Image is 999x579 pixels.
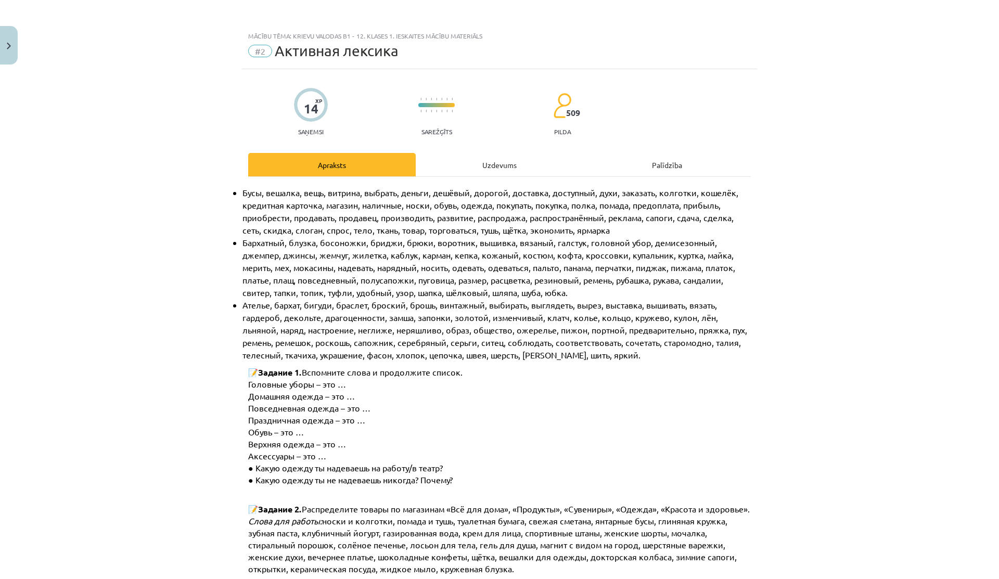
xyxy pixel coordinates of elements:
[248,427,304,437] span: Обувь – это …
[248,415,365,425] span: Праздничная одежда – это …
[446,98,447,100] img: icon-short-line-57e1e144782c952c97e751825c79c345078a6d821885a25fce030b3d8c18986b.svg
[421,128,452,135] p: Sarežģīts
[452,110,453,112] img: icon-short-line-57e1e144782c952c97e751825c79c345078a6d821885a25fce030b3d8c18986b.svg
[436,98,437,100] img: icon-short-line-57e1e144782c952c97e751825c79c345078a6d821885a25fce030b3d8c18986b.svg
[248,451,326,461] span: Аксессуары – это …
[248,403,370,413] span: Повседневная одежда – это …
[302,504,750,514] span: Распределите товары по магазинам «Всё для дома», «Продукты», «Сувениры», «Одежда», «Красота и здо...
[7,43,11,49] img: icon-close-lesson-0947bae3869378f0d4975bcd49f059093ad1ed9edebbc8119c70593378902aed.svg
[554,128,571,135] p: pilda
[275,42,399,59] span: Активная лексика
[248,462,443,473] span: ● Какую одежду ты надеваешь на работу/в театр?
[420,110,421,112] img: icon-short-line-57e1e144782c952c97e751825c79c345078a6d821885a25fce030b3d8c18986b.svg
[242,300,749,360] span: Ателье, бархат, бигуди, браслет, броский, брошь, винтажный, выбирать, выглядеть, вырез, выставка,...
[304,101,318,116] div: 14
[242,237,737,298] span: Бархатный, блузка, босоножки, бриджи, брюки, воротник, вышивка, вязаный, галстук, головной убор, ...
[566,108,580,118] span: 509
[441,98,442,100] img: icon-short-line-57e1e144782c952c97e751825c79c345078a6d821885a25fce030b3d8c18986b.svg
[248,45,272,57] span: #2
[248,516,739,574] span: носки и колготки, помада и тушь, туалетная бумага, свежая сметана, янтарные бусы, глиняная кружка...
[436,110,437,112] img: icon-short-line-57e1e144782c952c97e751825c79c345078a6d821885a25fce030b3d8c18986b.svg
[426,110,427,112] img: icon-short-line-57e1e144782c952c97e751825c79c345078a6d821885a25fce030b3d8c18986b.svg
[583,153,751,176] div: Palīdzība
[302,367,463,377] span: Вспомните слова и продолжите список.
[315,98,322,104] span: XP
[248,379,346,389] span: Головные уборы – это …
[426,98,427,100] img: icon-short-line-57e1e144782c952c97e751825c79c345078a6d821885a25fce030b3d8c18986b.svg
[248,474,453,485] span: ● Какую одежду ты не надеваешь никогда? Почему?
[258,367,302,378] span: Задание 1.
[248,516,322,526] span: Слова для работы:
[248,391,355,401] span: Домашняя одежда – это …
[258,504,302,514] span: Задание 2.
[441,110,442,112] img: icon-short-line-57e1e144782c952c97e751825c79c345078a6d821885a25fce030b3d8c18986b.svg
[553,93,571,119] img: students-c634bb4e5e11cddfef0936a35e636f08e4e9abd3cc4e673bd6f9a4125e45ecb1.svg
[248,439,346,449] span: Верхняя одежда – это …
[294,128,328,135] p: Saņemsi
[248,153,416,176] div: Apraksts
[416,153,583,176] div: Uzdevums
[248,504,258,514] span: 📝
[248,32,751,40] div: Mācību tēma: Krievu valodas b1 - 12. klases 1. ieskaites mācību materiāls
[446,110,447,112] img: icon-short-line-57e1e144782c952c97e751825c79c345078a6d821885a25fce030b3d8c18986b.svg
[420,98,421,100] img: icon-short-line-57e1e144782c952c97e751825c79c345078a6d821885a25fce030b3d8c18986b.svg
[248,367,258,378] span: 📝
[452,98,453,100] img: icon-short-line-57e1e144782c952c97e751825c79c345078a6d821885a25fce030b3d8c18986b.svg
[431,110,432,112] img: icon-short-line-57e1e144782c952c97e751825c79c345078a6d821885a25fce030b3d8c18986b.svg
[431,98,432,100] img: icon-short-line-57e1e144782c952c97e751825c79c345078a6d821885a25fce030b3d8c18986b.svg
[242,187,740,235] span: Бусы, вешалка, вещь, витрина, выбрать, деньги, дешёвый, дорогой, доставка, доступный, духи, заказ...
